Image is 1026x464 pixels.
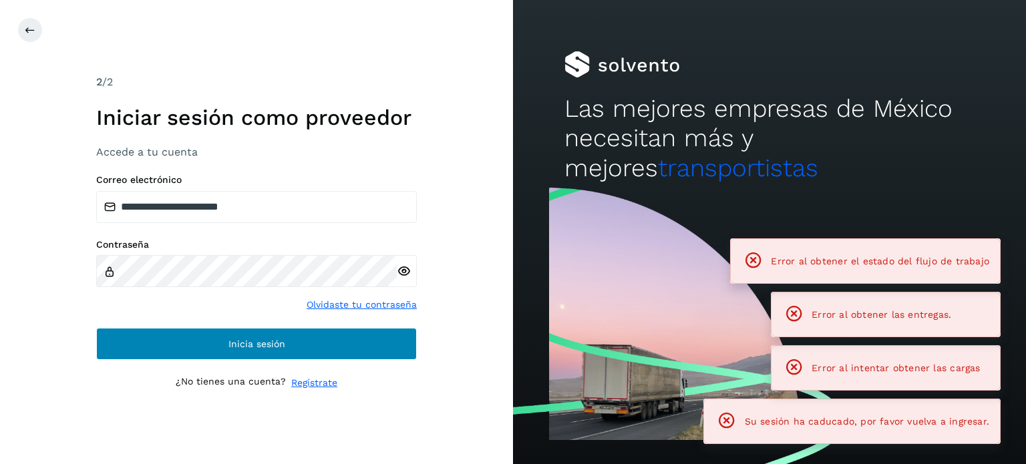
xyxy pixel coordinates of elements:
div: /2 [96,74,417,90]
a: Regístrate [291,376,337,390]
span: Inicia sesión [228,339,285,349]
h2: Las mejores empresas de México necesitan más y mejores [564,94,975,183]
button: Inicia sesión [96,328,417,360]
span: Error al intentar obtener las cargas [812,363,980,373]
span: 2 [96,75,102,88]
h1: Iniciar sesión como proveedor [96,105,417,130]
a: Olvidaste tu contraseña [307,298,417,312]
label: Correo electrónico [96,174,417,186]
span: Error al obtener las entregas. [812,309,951,320]
span: Error al obtener el estado del flujo de trabajo [771,256,989,266]
span: transportistas [658,154,818,182]
label: Contraseña [96,239,417,250]
h3: Accede a tu cuenta [96,146,417,158]
p: ¿No tienes una cuenta? [176,376,286,390]
span: Su sesión ha caducado, por favor vuelva a ingresar. [745,416,989,427]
